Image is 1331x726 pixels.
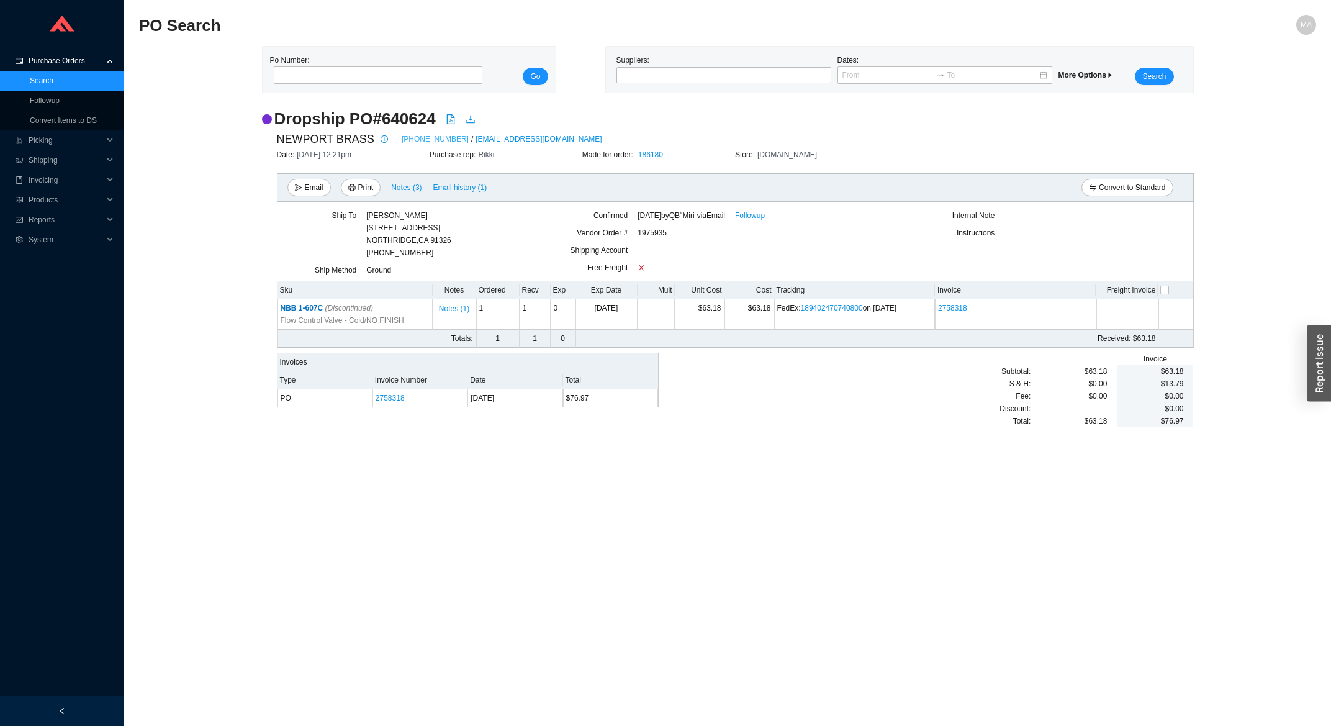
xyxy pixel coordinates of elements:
div: Po Number: [270,54,479,85]
span: Print [358,181,374,194]
span: caret-right [1106,71,1114,79]
div: Invoices [277,353,658,371]
a: 186180 [638,150,663,159]
span: Email history (1) [433,181,487,194]
span: Date: [277,150,297,159]
span: NBB 1-607C [281,304,373,312]
span: printer [348,184,356,193]
th: Date [467,371,562,389]
a: 2758318 [376,394,405,402]
div: Sku [280,284,430,296]
span: Shipping [29,150,103,170]
span: Subtotal: [1001,365,1031,378]
a: file-pdf [446,114,456,127]
th: Exp Date [575,281,638,299]
th: Invoice Number [372,371,467,389]
span: Invoicing [29,170,103,190]
th: Cost [724,281,774,299]
td: 0 [551,330,575,348]
span: Free Freight [587,263,628,272]
span: Instructions [957,229,995,237]
div: $63.18 [1031,365,1107,378]
th: Notes [433,281,476,299]
div: Suppliers: [613,54,834,85]
span: Total: [1013,415,1031,427]
input: From [842,69,934,81]
td: 1 [476,330,520,348]
span: info-circle [377,135,391,143]
span: Invoice [1144,353,1167,365]
span: Purchase Orders [29,51,103,71]
span: send [295,184,302,193]
h2: PO Search [139,15,1022,37]
span: credit-card [15,57,24,65]
div: [PERSON_NAME] [STREET_ADDRESS] NORTHRIDGE , CA 91326 [366,209,451,247]
span: Fee : [1016,390,1031,402]
span: Reports [29,210,103,230]
td: [DATE] [467,389,562,407]
div: $63.18 [1031,415,1107,427]
span: to [936,71,945,79]
input: To [947,69,1039,81]
td: PO [277,389,372,407]
span: left [58,707,66,715]
button: swapConvert to Standard [1081,179,1173,196]
span: via Email [697,211,725,220]
span: MA [1301,15,1312,35]
button: Notes (1) [438,302,470,311]
th: Type [277,371,372,389]
th: Total [563,371,658,389]
button: Email history (1) [433,179,488,196]
span: Notes ( 3 ) [391,181,422,194]
a: Followup [735,209,765,222]
span: Convert to Standard [1099,181,1165,194]
div: $76.97 [1127,415,1183,427]
span: [DATE] 12:21pm [297,150,351,159]
th: Recv [520,281,551,299]
div: 1975935 [638,227,891,244]
span: download [466,114,476,124]
a: [EMAIL_ADDRESS][DOMAIN_NAME] [476,133,602,145]
span: Picking [29,130,103,150]
h2: Dropship PO # 640624 [274,108,436,130]
a: 2758318 [938,304,967,312]
td: 1 [520,330,551,348]
th: Mult [638,281,675,299]
a: download [466,114,476,127]
span: Vendor Order # [577,229,628,237]
span: Email [305,181,323,194]
span: [DATE] by QB"Miri [638,209,725,222]
i: (Discontinued) [325,304,373,312]
span: NEWPORT BRASS [277,130,374,148]
span: S & H: [1009,378,1031,390]
button: Search [1135,68,1173,85]
span: Ground [366,266,391,275]
span: Notes ( 1 ) [439,302,469,315]
span: Internal Note [952,211,995,220]
td: 1 [476,299,520,330]
span: / [471,133,473,145]
span: Rikki [478,150,494,159]
div: [PHONE_NUMBER] [366,209,451,259]
a: 189402470740800 [801,304,863,312]
span: Shipping Account [571,246,628,255]
span: swap-right [936,71,945,79]
a: Search [30,76,53,85]
span: Purchase rep: [430,150,479,159]
span: System [29,230,103,250]
td: $63.18 [724,299,774,330]
span: $0.00 [1088,390,1107,402]
button: Go [523,68,548,85]
span: Received: [1098,334,1130,343]
button: Notes (3) [390,181,422,189]
td: 0 [551,299,575,330]
a: Convert Items to DS [30,116,97,125]
span: Flow Control Valve - Cold/NO FINISH [281,314,404,327]
span: 1 [523,304,527,312]
span: [DOMAIN_NAME] [757,150,817,159]
span: Discount: [999,402,1031,415]
span: Made for order: [582,150,636,159]
th: Freight Invoice [1096,281,1158,299]
span: Store: [735,150,757,159]
a: [PHONE_NUMBER] [402,133,469,145]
